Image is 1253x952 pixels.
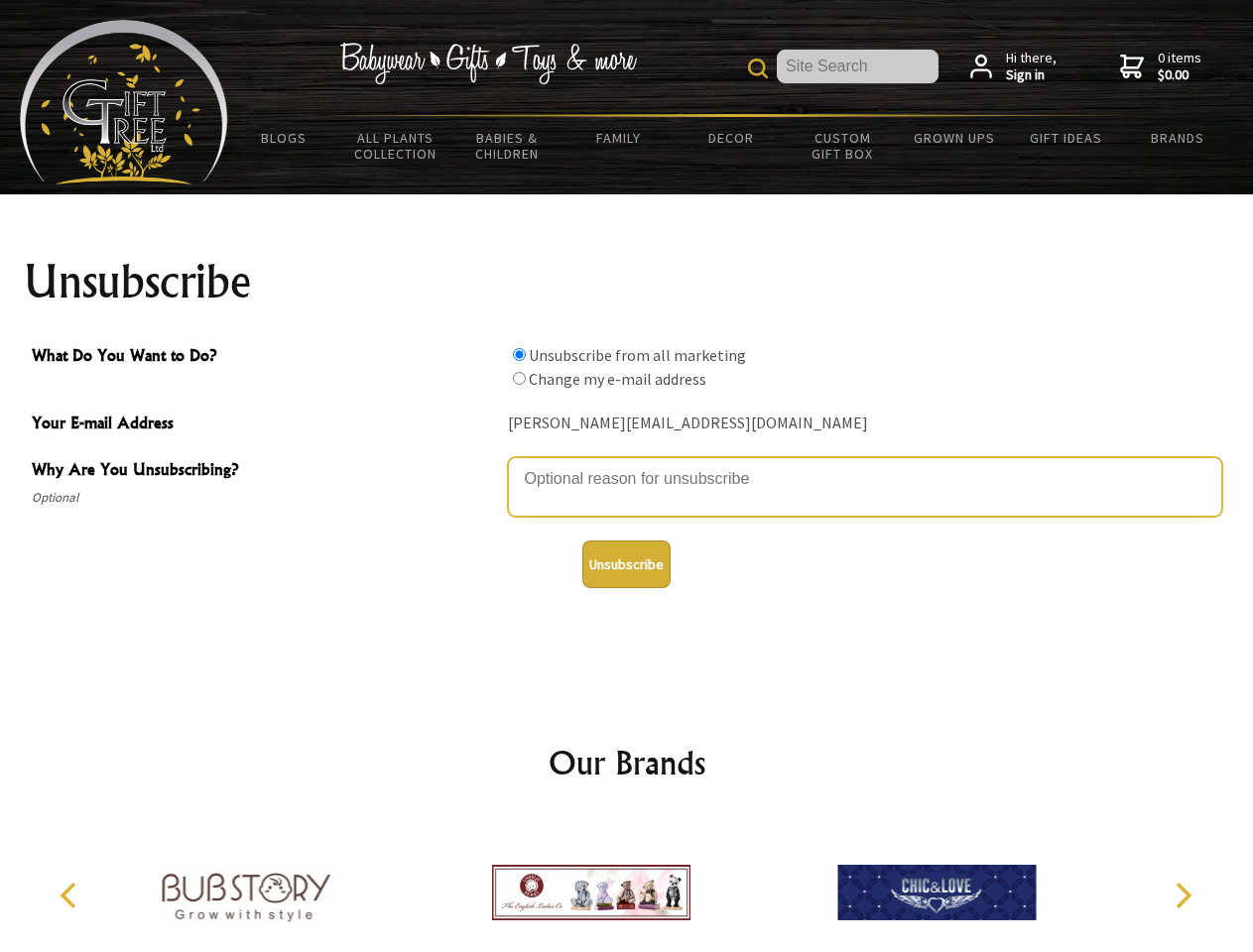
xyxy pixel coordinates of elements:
[50,874,93,917] button: Previous
[1006,50,1057,84] span: Hi there,
[564,117,676,159] a: Family
[339,43,637,84] img: Babywear - Gifts - Toys & more
[1120,50,1201,84] a: 0 items$0.00
[1161,874,1204,917] button: Next
[24,258,1230,305] h1: Unsubscribe
[898,117,1010,159] a: Grown Ups
[1006,66,1057,84] strong: Sign in
[787,117,899,175] a: Custom Gift Box
[1158,66,1201,84] strong: $0.00
[513,372,526,385] input: What Do You Want to Do?
[748,59,768,78] img: product search
[1158,49,1201,84] span: 0 items
[675,117,787,159] a: Decor
[228,117,340,159] a: BLOGS
[508,457,1222,517] textarea: Why Are You Unsubscribing?
[529,345,746,365] label: Unsubscribe from all marketing
[970,50,1057,84] a: Hi there,Sign in
[1122,117,1234,159] a: Brands
[513,348,526,361] input: What Do You Want to Do?
[32,343,498,372] span: What Do You Want to Do?
[340,117,452,175] a: All Plants Collection
[529,369,706,389] label: Change my e-mail address
[582,540,671,588] button: Unsubscribe
[32,411,498,439] span: Your E-mail Address
[1010,117,1122,159] a: Gift Ideas
[20,20,228,184] img: Babyware - Gifts - Toys and more...
[40,739,1214,786] h2: Our Brands
[32,457,498,486] span: Why Are You Unsubscribing?
[451,117,564,175] a: Babies & Children
[32,486,498,510] span: Optional
[777,50,939,83] input: Site Search
[508,409,1222,439] div: [PERSON_NAME][EMAIL_ADDRESS][DOMAIN_NAME]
